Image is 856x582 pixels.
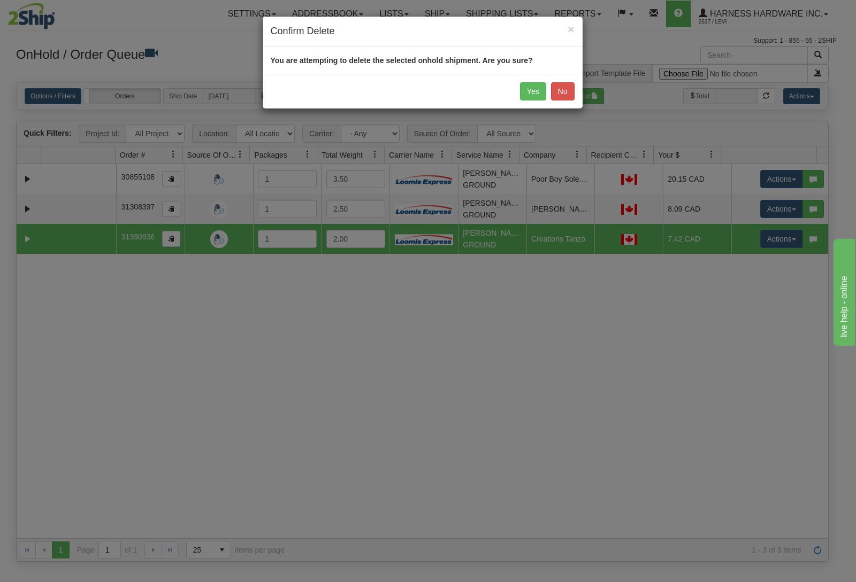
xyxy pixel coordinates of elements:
[831,236,855,345] iframe: chat widget
[8,6,99,19] div: live help - online
[271,56,533,65] strong: You are attempting to delete the selected onhold shipment. Are you sure?
[271,25,575,38] h4: Confirm Delete
[568,24,574,35] button: Close
[520,82,546,100] button: Yes
[568,23,574,35] span: ×
[551,82,575,100] button: No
